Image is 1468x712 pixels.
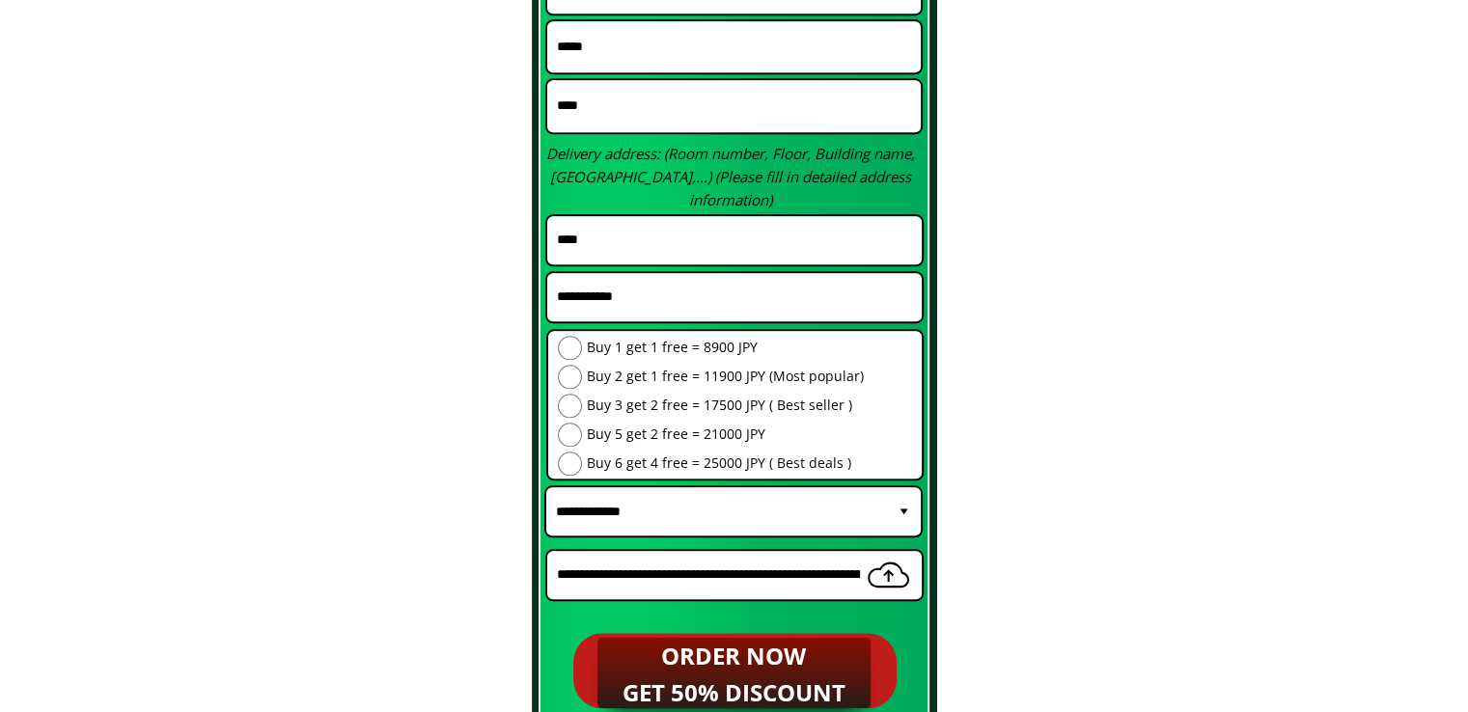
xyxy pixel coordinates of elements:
span: Buy 5 get 2 free = 21000 JPY [587,424,864,445]
span: Buy 2 get 1 free = 11900 JPY (Most popular) [587,366,864,387]
span: Buy 1 get 1 free = 8900 JPY [587,337,864,358]
span: Buy 6 get 4 free = 25000 JPY ( Best deals ) [587,452,864,474]
span: Buy 3 get 2 free = 17500 JPY ( Best seller ) [587,395,864,416]
h3: Delivery address: (Room number, Floor, Building name, [GEOGRAPHIC_DATA],...) (Please fill in deta... [539,142,923,211]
